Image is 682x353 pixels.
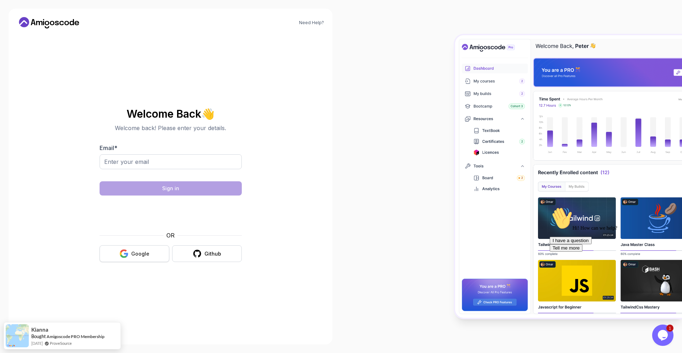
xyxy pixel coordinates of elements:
iframe: Widget contenant une case à cocher pour le défi de sécurité hCaptcha [117,200,224,227]
span: Kianna [31,327,48,333]
h2: Welcome Back [100,108,242,119]
button: Tell me more [3,40,36,48]
span: 👋 [201,108,214,119]
img: provesource social proof notification image [6,324,29,347]
a: ProveSource [50,340,72,346]
p: Welcome back! Please enter your details. [100,124,242,132]
button: Github [172,245,242,262]
img: :wave: [3,3,26,26]
span: Hi! How can we help? [3,21,70,27]
img: Amigoscode Dashboard [455,35,682,317]
span: [DATE] [31,340,43,346]
a: Need Help? [299,20,324,26]
iframe: chat widget [547,204,675,321]
button: Sign in [100,181,242,196]
a: Amigoscode PRO Membership [47,334,105,339]
iframe: chat widget [652,325,675,346]
div: Google [131,250,149,257]
input: Enter your email [100,154,242,169]
label: Email * [100,144,117,151]
div: Github [204,250,221,257]
span: Bought [31,333,46,339]
p: OR [166,231,175,240]
button: I have a question [3,33,45,40]
div: Sign in [162,185,179,192]
button: Google [100,245,169,262]
a: Home link [17,17,81,28]
div: 👋Hi! How can we help?I have a questionTell me more [3,3,131,48]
